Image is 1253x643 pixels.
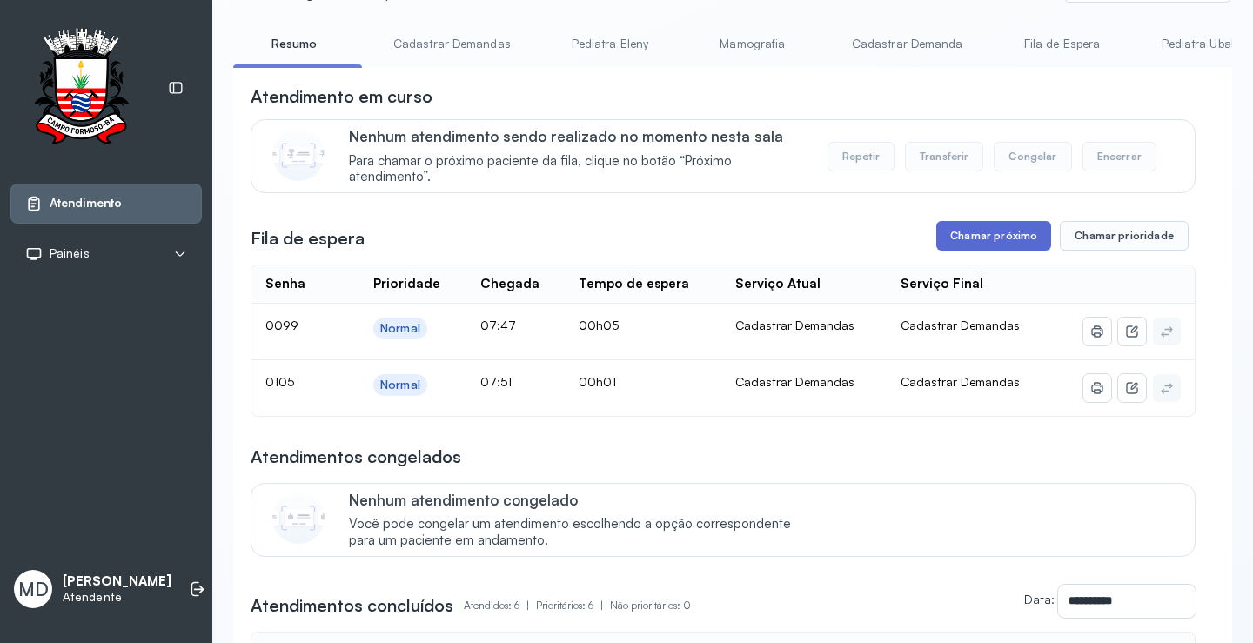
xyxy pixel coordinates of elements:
span: | [600,599,603,612]
span: | [526,599,529,612]
span: 00h05 [579,318,619,332]
div: Normal [380,378,420,392]
div: Serviço Final [901,276,983,292]
a: Mamografia [692,30,814,58]
span: 0099 [265,318,298,332]
a: Cadastrar Demanda [834,30,981,58]
span: Você pode congelar um atendimento escolhendo a opção correspondente para um paciente em andamento. [349,516,809,549]
span: 00h01 [579,374,616,389]
h3: Fila de espera [251,226,365,251]
a: Fila de Espera [1002,30,1123,58]
span: 0105 [265,374,294,389]
p: Atendente [63,590,171,605]
img: Imagem de CalloutCard [272,492,325,544]
p: Nenhum atendimento sendo realizado no momento nesta sala [349,127,809,145]
div: Chegada [480,276,539,292]
a: Atendimento [25,195,187,212]
a: Pediatra Eleny [549,30,671,58]
button: Congelar [994,142,1071,171]
span: 07:47 [480,318,516,332]
div: Prioridade [373,276,440,292]
span: Cadastrar Demandas [901,318,1020,332]
h3: Atendimentos congelados [251,445,461,469]
img: Logotipo do estabelecimento [18,28,144,149]
p: Prioritários: 6 [536,593,610,618]
h3: Atendimentos concluídos [251,593,453,618]
div: Cadastrar Demandas [735,318,874,333]
span: Painéis [50,246,90,261]
button: Chamar prioridade [1060,221,1189,251]
span: Cadastrar Demandas [901,374,1020,389]
div: Cadastrar Demandas [735,374,874,390]
h3: Atendimento em curso [251,84,432,109]
div: Senha [265,276,305,292]
button: Chamar próximo [936,221,1051,251]
div: Tempo de espera [579,276,689,292]
img: Imagem de CalloutCard [272,129,325,181]
div: Serviço Atual [735,276,821,292]
span: Para chamar o próximo paciente da fila, clique no botão “Próximo atendimento”. [349,153,809,186]
p: Atendidos: 6 [464,593,536,618]
a: Cadastrar Demandas [376,30,528,58]
button: Transferir [905,142,984,171]
div: Normal [380,321,420,336]
span: 07:51 [480,374,512,389]
button: Encerrar [1082,142,1156,171]
p: Nenhum atendimento congelado [349,491,809,509]
p: Não prioritários: 0 [610,593,691,618]
button: Repetir [828,142,895,171]
span: Atendimento [50,196,122,211]
label: Data: [1024,592,1055,606]
a: Resumo [233,30,355,58]
p: [PERSON_NAME] [63,573,171,590]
